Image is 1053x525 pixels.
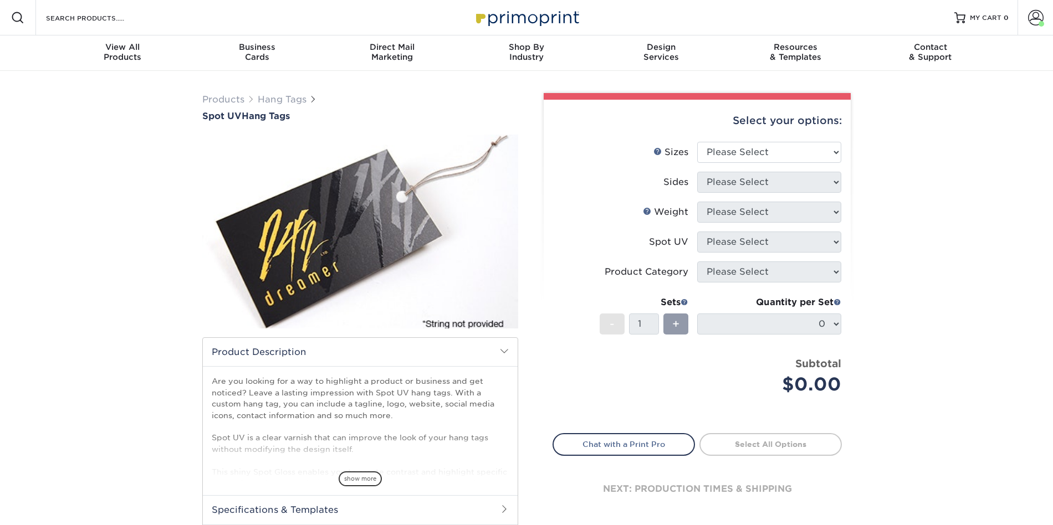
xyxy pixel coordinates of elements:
input: SEARCH PRODUCTS..... [45,11,153,24]
h1: Hang Tags [202,111,518,121]
span: Business [190,42,325,52]
div: Product Category [605,265,688,279]
a: Chat with a Print Pro [553,433,695,455]
a: Spot UVHang Tags [202,111,518,121]
img: Spot UV 01 [202,122,518,341]
span: Spot UV [202,111,242,121]
img: Primoprint [471,6,582,29]
span: MY CART [970,13,1001,23]
div: Quantity per Set [697,296,841,309]
a: Contact& Support [863,35,998,71]
div: Sides [663,176,688,189]
a: View AllProducts [55,35,190,71]
span: 0 [1004,14,1009,22]
div: Services [594,42,728,62]
a: Select All Options [699,433,842,455]
div: Cards [190,42,325,62]
span: Contact [863,42,998,52]
a: Products [202,94,244,105]
div: Products [55,42,190,62]
span: show more [339,471,382,486]
div: & Support [863,42,998,62]
div: Select your options: [553,100,842,142]
div: Weight [643,205,688,219]
div: $0.00 [706,371,841,398]
span: Direct Mail [325,42,459,52]
a: BusinessCards [190,35,325,71]
strong: Subtotal [795,357,841,369]
span: View All [55,42,190,52]
span: + [672,316,679,332]
a: Shop ByIndustry [459,35,594,71]
h2: Specifications & Templates [203,495,518,524]
a: Resources& Templates [728,35,863,71]
div: Spot UV [649,235,688,249]
div: Sizes [653,146,688,159]
h2: Product Description [203,338,518,366]
div: next: production times & shipping [553,456,842,522]
div: Marketing [325,42,459,62]
span: Resources [728,42,863,52]
span: Shop By [459,42,594,52]
div: Industry [459,42,594,62]
div: Sets [600,296,688,309]
span: - [610,316,615,332]
a: Hang Tags [258,94,306,105]
span: Design [594,42,728,52]
div: & Templates [728,42,863,62]
a: Direct MailMarketing [325,35,459,71]
a: DesignServices [594,35,728,71]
